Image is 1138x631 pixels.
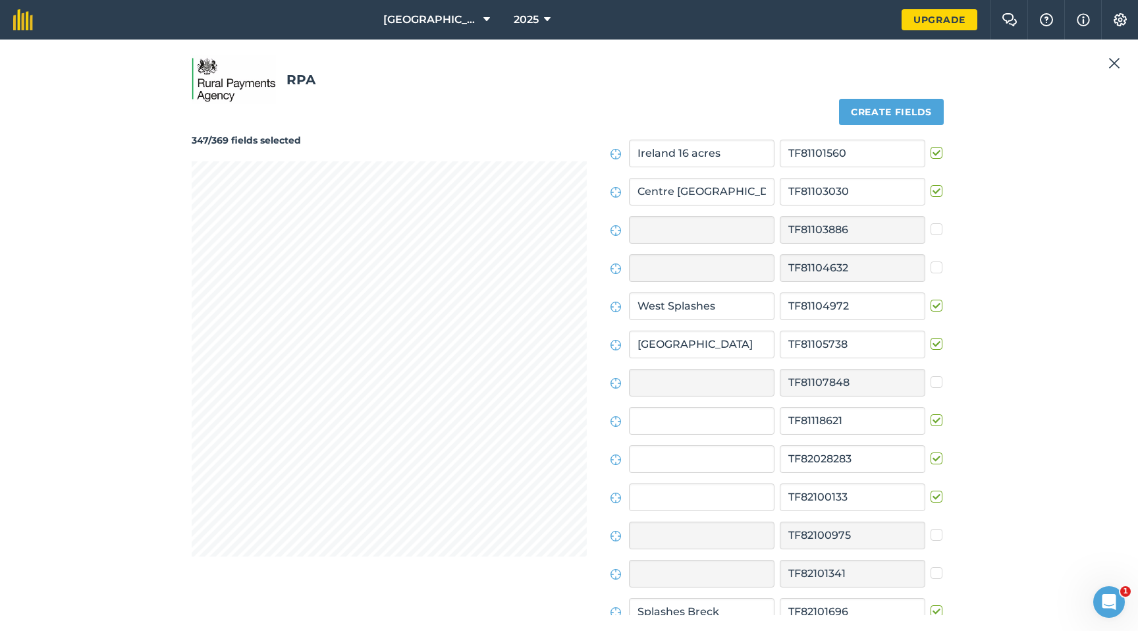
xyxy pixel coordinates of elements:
img: A cog icon [1112,13,1128,26]
img: A question mark icon [1039,13,1054,26]
img: Rural Payment Agency logo [192,55,276,104]
span: 2025 [514,12,539,28]
img: svg+xml;base64,PHN2ZyB4bWxucz0iaHR0cDovL3d3dy53My5vcmcvMjAwMC9zdmciIHdpZHRoPSIxNyIgaGVpZ2h0PSIxNy... [1077,12,1090,28]
span: 1 [1120,586,1131,597]
img: fieldmargin Logo [13,9,33,30]
img: svg+xml;base64,PHN2ZyB4bWxucz0iaHR0cDovL3d3dy53My5vcmcvMjAwMC9zdmciIHdpZHRoPSIyMiIgaGVpZ2h0PSIzMC... [1108,55,1120,71]
button: Create fields [839,99,944,125]
span: [GEOGRAPHIC_DATA] [383,12,478,28]
strong: 347/369 fields selected [192,134,301,146]
iframe: Intercom live chat [1093,586,1125,618]
img: Two speech bubbles overlapping with the left bubble in the forefront [1002,13,1017,26]
h2: RPA [192,55,946,104]
a: Upgrade [902,9,977,30]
